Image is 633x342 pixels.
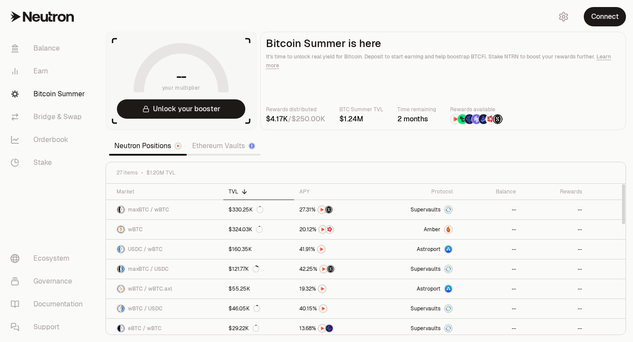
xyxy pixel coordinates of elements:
a: Astroport [376,279,458,298]
span: wBTC / USDC [128,305,163,312]
span: wBTC / wBTC.axl [128,285,172,292]
a: Documentation [4,293,95,316]
img: wBTC Logo [117,285,120,292]
a: $330.25K [223,200,294,219]
img: Neutron Logo [175,143,181,149]
span: Supervaults [411,325,440,332]
img: Supervaults [445,305,452,312]
img: eBTC Logo [117,325,120,332]
span: maxBTC / wBTC [128,206,169,213]
a: $55.25K [223,279,294,298]
a: Stake [4,151,95,174]
img: NTRN [319,325,326,332]
div: $324.03K [229,226,263,233]
img: USDC Logo [121,266,124,273]
a: -- [458,200,521,219]
img: Lombard Lux [458,114,467,124]
a: NTRNStructured Points [294,200,376,219]
div: TVL [229,188,289,195]
img: Supervaults [445,325,452,332]
a: NTRN [294,240,376,259]
a: $324.03K [223,220,294,239]
img: Structured Points [327,266,334,273]
button: Unlock your booster [117,99,245,119]
img: NTRN [451,114,460,124]
div: $160.35K [229,246,252,253]
img: USDC Logo [121,305,124,312]
a: -- [458,220,521,239]
span: Astroport [417,285,440,292]
button: Connect [584,7,626,26]
img: maxBTC Logo [117,206,120,213]
a: -- [521,299,587,318]
h2: Bitcoin Summer is here [266,37,620,50]
a: Governance [4,270,95,293]
img: NTRN [318,246,325,253]
img: Supervaults [445,266,452,273]
a: NTRN [294,299,376,318]
h1: -- [176,69,186,84]
a: $160.35K [223,240,294,259]
a: -- [458,259,521,279]
img: Structured Points [325,206,332,213]
a: $29.22K [223,319,294,338]
img: Solv Points [472,114,481,124]
a: -- [521,200,587,219]
span: Supervaults [411,305,440,312]
img: NTRN [320,266,327,273]
div: / [266,114,325,124]
span: Astroport [417,246,440,253]
span: wBTC [128,226,143,233]
div: Market [116,188,218,195]
a: wBTC LogowBTC [106,220,223,239]
div: $55.25K [229,285,250,292]
div: $330.25K [229,206,263,213]
a: NTRNStructured Points [294,259,376,279]
div: Balance [463,188,516,195]
img: wBTC Logo [121,206,124,213]
a: eBTC LogowBTC LogoeBTC / wBTC [106,319,223,338]
img: Mars Fragments [326,226,333,233]
a: Earn [4,60,95,83]
img: maxBTC Logo [117,266,120,273]
img: Mars Fragments [486,114,495,124]
a: wBTC LogoUSDC LogowBTC / USDC [106,299,223,318]
div: $121.77K [229,266,259,273]
a: SupervaultsSupervaults [376,200,458,219]
a: SupervaultsSupervaults [376,299,458,318]
img: EtherFi Points [326,325,333,332]
img: wBTC.axl Logo [121,285,124,292]
button: NTRNMars Fragments [299,225,371,234]
a: Astroport [376,240,458,259]
img: Ethereum Logo [249,143,255,149]
img: Supervaults [445,206,452,213]
div: Protocol [381,188,453,195]
div: APY [299,188,371,195]
img: Structured Points [493,114,502,124]
button: NTRN [299,304,371,313]
img: Amber [445,226,452,233]
a: AmberAmber [376,220,458,239]
p: Rewards distributed [266,105,325,114]
a: $121.77K [223,259,294,279]
a: NTRNMars Fragments [294,220,376,239]
button: NTRNStructured Points [299,265,371,273]
a: Neutron Positions [109,137,187,155]
a: Support [4,316,95,338]
img: NTRN [319,226,326,233]
button: NTRN [299,245,371,254]
img: wBTC Logo [117,226,124,233]
span: maxBTC / USDC [128,266,169,273]
span: $1.20M TVL [146,169,175,176]
a: wBTC LogowBTC.axl LogowBTC / wBTC.axl [106,279,223,298]
button: NTRNStructured Points [299,205,371,214]
p: Time remaining [397,105,436,114]
img: USDC Logo [117,246,120,253]
a: -- [521,259,587,279]
a: -- [458,240,521,259]
a: maxBTC LogoUSDC LogomaxBTC / USDC [106,259,223,279]
a: NTRNEtherFi Points [294,319,376,338]
a: Bridge & Swap [4,106,95,128]
span: USDC / wBTC [128,246,163,253]
p: It's time to unlock real yield for Bitcoin. Deposit to start earning and help boostrap BTCFi. Sta... [266,52,620,70]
